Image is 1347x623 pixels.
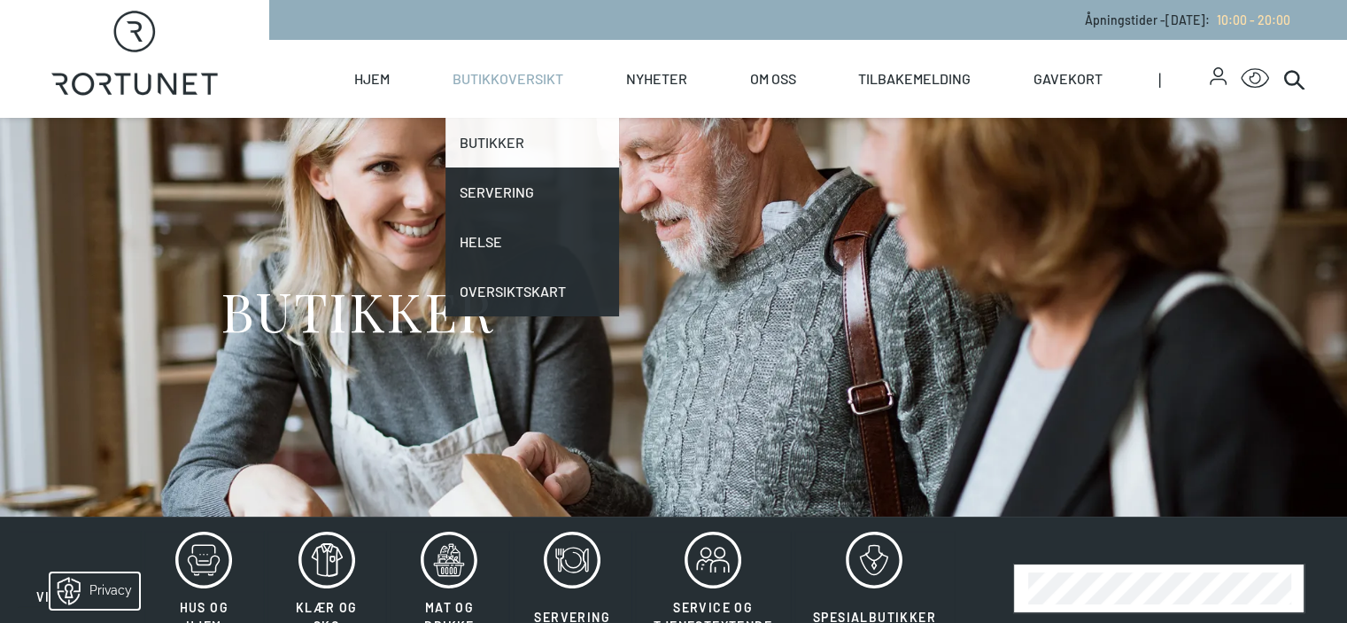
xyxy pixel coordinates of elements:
[1085,11,1290,29] p: Åpningstider - [DATE] :
[1241,65,1269,93] button: Open Accessibility Menu
[445,217,619,267] a: Helse
[1158,40,1210,118] span: |
[445,167,619,217] a: Servering
[1210,12,1290,27] a: 10:00 - 20:00
[749,40,795,118] a: Om oss
[453,40,563,118] a: Butikkoversikt
[18,531,141,607] button: Annen virksomhet
[1217,12,1290,27] span: 10:00 - 20:00
[18,567,162,614] iframe: Manage Preferences
[445,118,619,167] a: Butikker
[626,40,687,118] a: Nyheter
[445,267,619,316] a: Oversiktskart
[354,40,390,118] a: Hjem
[1033,40,1103,118] a: Gavekort
[858,40,971,118] a: Tilbakemelding
[221,277,494,344] h1: BUTIKKER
